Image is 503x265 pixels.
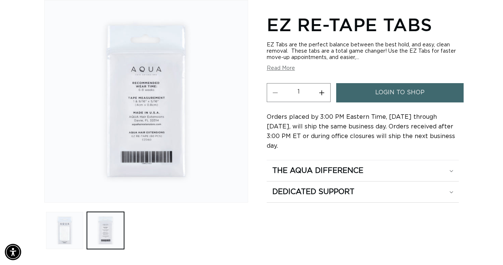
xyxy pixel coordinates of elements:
[267,181,459,202] summary: Dedicated Support
[336,83,464,102] a: login to shop
[267,160,459,181] summary: The Aqua Difference
[272,187,354,197] h2: Dedicated Support
[375,83,425,102] span: login to shop
[466,229,503,265] iframe: Chat Widget
[267,114,455,149] span: Orders placed by 3:00 PM Eastern Time, [DATE] through [DATE], will ship the same business day. Or...
[267,42,459,61] div: EZ Tabs are the perfect balance between the best hold, and easy, clean removal. These tabs are a ...
[272,166,363,176] h2: The Aqua Difference
[87,212,124,249] button: Load image 2 in gallery view
[267,13,459,36] h1: EZ Re-Tape Tabs
[46,212,83,249] button: Load image 1 in gallery view
[5,244,21,260] div: Accessibility Menu
[267,65,295,72] button: Read More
